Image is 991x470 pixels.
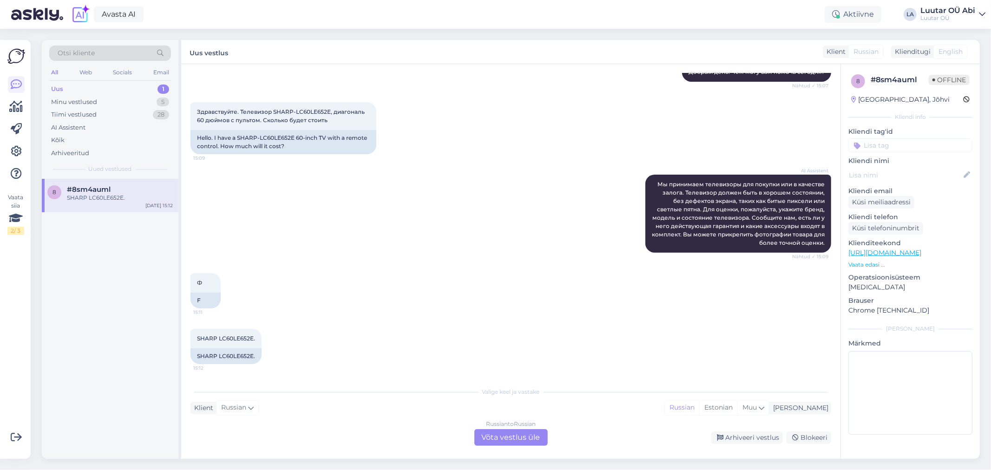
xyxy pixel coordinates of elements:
[71,5,90,24] img: explore-ai
[486,420,536,428] div: Russian to Russian
[190,293,221,308] div: F
[193,155,228,162] span: 15:09
[51,149,89,158] div: Arhiveeritud
[848,186,972,196] p: Kliendi email
[920,7,975,14] div: Luutar OÜ Abi
[794,167,828,174] span: AI Assistent
[158,85,169,94] div: 1
[190,388,831,396] div: Valige keel ja vastake
[193,365,228,372] span: 15:12
[871,74,929,85] div: # 8sm4auml
[848,238,972,248] p: Klienditeekond
[848,138,972,152] input: Lisa tag
[848,296,972,306] p: Brauser
[851,95,950,104] div: [GEOGRAPHIC_DATA], Jõhvi
[848,273,972,282] p: Operatsioonisüsteem
[848,339,972,348] p: Märkmed
[853,47,879,57] span: Russian
[665,401,699,415] div: Russian
[769,403,828,413] div: [PERSON_NAME]
[78,66,94,78] div: Web
[197,335,255,342] span: SHARP LC60LE652E.
[51,85,63,94] div: Uus
[221,403,246,413] span: Russian
[190,130,376,154] div: Hello. I have a SHARP-LC60LE652E 60-inch TV with a remote control. How much will it cost?
[145,202,173,209] div: [DATE] 15:12
[7,193,24,235] div: Vaata siia
[848,196,914,209] div: Küsi meiliaadressi
[938,47,963,57] span: English
[742,403,757,411] span: Muu
[190,403,213,413] div: Klient
[848,222,923,235] div: Küsi telefoninumbrit
[7,227,24,235] div: 2 / 3
[856,78,860,85] span: 8
[848,306,972,315] p: Chrome [TECHNICAL_ID]
[157,98,169,107] div: 5
[891,47,931,57] div: Klienditugi
[848,325,972,333] div: [PERSON_NAME]
[111,66,134,78] div: Socials
[699,401,737,415] div: Estonian
[920,14,975,22] div: Luutar OÜ
[190,46,228,58] label: Uus vestlus
[53,189,56,196] span: 8
[153,110,169,119] div: 28
[825,6,881,23] div: Aktiivne
[848,212,972,222] p: Kliendi telefon
[51,98,97,107] div: Minu vestlused
[94,7,144,22] a: Avasta AI
[920,7,985,22] a: Luutar OÜ AbiLuutar OÜ
[904,8,917,21] div: LA
[711,431,783,444] div: Arhiveeri vestlus
[848,261,972,269] p: Vaata edasi ...
[929,75,970,85] span: Offline
[197,279,202,286] span: Ф
[787,431,831,444] div: Blokeeri
[67,185,111,194] span: #8sm4auml
[848,127,972,137] p: Kliendi tag'id
[49,66,60,78] div: All
[190,348,262,364] div: SHARP LC60LE652E.
[848,113,972,121] div: Kliendi info
[849,170,962,180] input: Lisa nimi
[848,156,972,166] p: Kliendi nimi
[7,47,25,65] img: Askly Logo
[89,165,132,173] span: Uued vestlused
[51,123,85,132] div: AI Assistent
[848,248,921,257] a: [URL][DOMAIN_NAME]
[51,136,65,145] div: Kõik
[151,66,171,78] div: Email
[58,48,95,58] span: Otsi kliente
[474,429,548,446] div: Võta vestlus üle
[51,110,97,119] div: Tiimi vestlused
[792,82,828,89] span: Nähtud ✓ 15:07
[792,253,828,260] span: Nähtud ✓ 15:09
[848,282,972,292] p: [MEDICAL_DATA]
[67,194,173,202] div: SHARP LC60LE652E.
[197,108,366,124] span: Здравствуйте. Телевизор SHARP-LC60LE652E, диагональ 60 дюймов с пультом. Сколько будет стоить
[193,309,228,316] span: 15:11
[823,47,846,57] div: Klient
[652,181,826,246] span: Мы принимаем телевизоры для покупки или в качестве залога. Телевизор должен быть в хорошем состоя...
